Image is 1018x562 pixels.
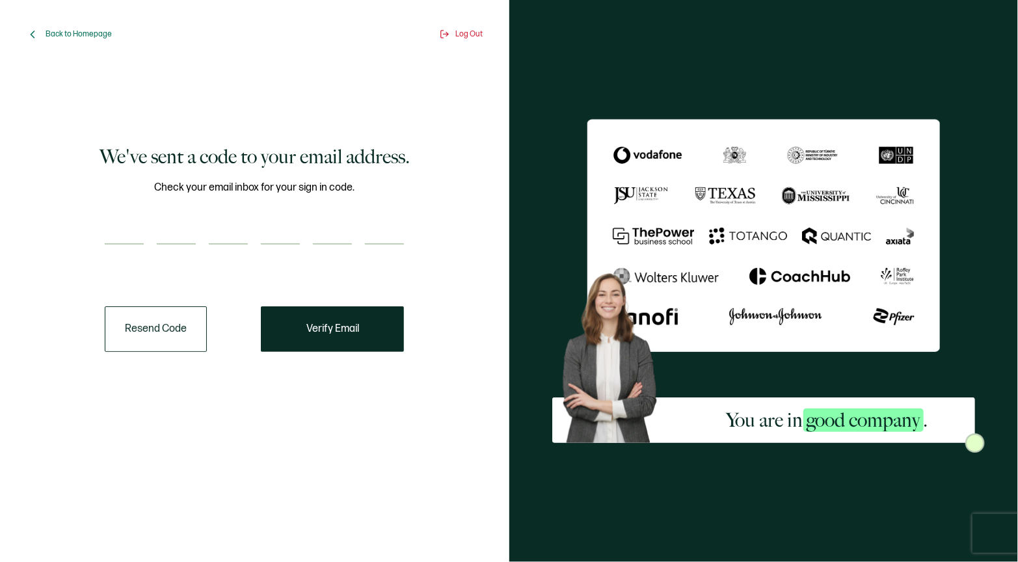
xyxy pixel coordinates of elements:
[100,144,410,170] h1: We've sent a code to your email address.
[306,324,359,334] span: Verify Email
[803,408,924,432] span: good company
[261,306,404,352] button: Verify Email
[105,306,207,352] button: Resend Code
[965,433,985,453] img: Sertifier Signup
[587,119,940,351] img: Sertifier We've sent a code to your email address.
[46,29,112,39] span: Back to Homepage
[552,265,679,443] img: Sertifier Signup - You are in <span class="strong-h">good company</span>. Hero
[726,407,928,433] h2: You are in .
[456,29,483,39] span: Log Out
[154,180,355,196] span: Check your email inbox for your sign in code.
